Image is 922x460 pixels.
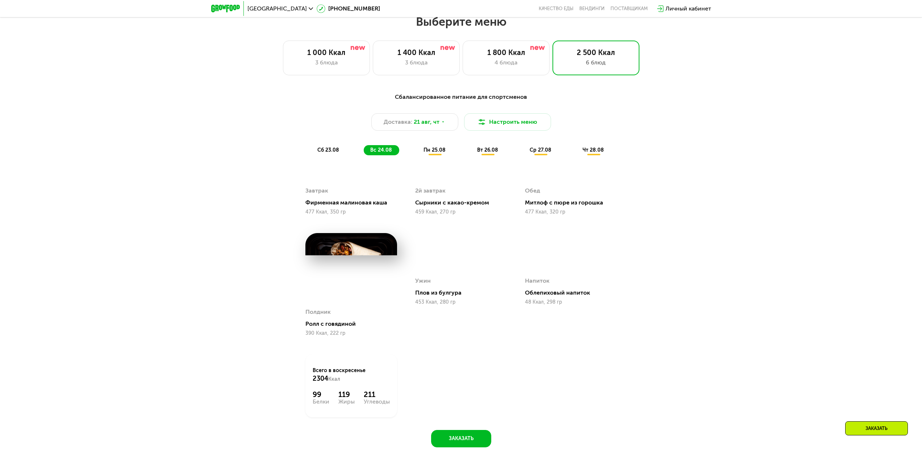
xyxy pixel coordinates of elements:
span: Ккал [328,439,340,445]
span: ср 27.08 [530,147,551,153]
div: 477 Ккал, 320 гр [525,272,617,278]
div: Митлоф с пюре из горошка [525,262,622,269]
div: Ролл с говядиной [305,383,403,391]
div: Обед [525,248,540,259]
div: Личный кабинет [666,4,711,13]
div: Плов из булгура [415,383,513,391]
div: поставщикам [610,6,648,12]
span: вт 26.08 [477,147,498,153]
span: пн 25.08 [424,147,446,153]
div: 3 блюда [380,58,452,67]
span: 21 авг, чт [414,118,439,126]
span: Доставка: [384,118,412,126]
div: Ужин [415,370,431,380]
div: 459 Ккал, 270 гр [415,272,507,278]
div: Полдник [305,370,331,380]
span: чт 28.08 [583,147,604,153]
div: 48 Ккал, 298 гр [525,392,617,398]
span: [GEOGRAPHIC_DATA] [247,6,307,12]
span: 2304 [313,438,328,446]
a: Качество еды [539,6,573,12]
h2: Выберите меню [23,14,899,29]
span: сб 23.08 [317,147,339,153]
button: Настроить меню [464,113,551,131]
div: 2й завтрак [415,248,446,259]
div: 3 блюда [291,58,362,67]
a: Вендинги [579,6,605,12]
div: Напиток [525,368,550,379]
div: 1 800 Ккал [470,48,542,57]
div: 2 500 Ккал [560,48,632,57]
div: Сбалансированное питание для спортсменов [247,93,676,102]
div: Завтрак [305,248,328,259]
div: 6 блюд [560,58,632,67]
div: Заказать [845,421,908,435]
div: Всего в воскресенье [313,430,390,446]
div: 1 400 Ккал [380,48,452,57]
div: 453 Ккал, 280 гр [415,393,507,399]
div: Облепиховый напиток [525,382,622,389]
div: Сырники с какао-кремом [415,262,513,269]
div: 390 Ккал, 222 гр [305,393,397,399]
a: [PHONE_NUMBER] [317,4,380,13]
div: 4 блюда [470,58,542,67]
div: 477 Ккал, 350 гр [305,272,397,278]
div: Фирменная малиновая каша [305,262,403,269]
span: вс 24.08 [370,147,392,153]
div: 1 000 Ккал [291,48,362,57]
